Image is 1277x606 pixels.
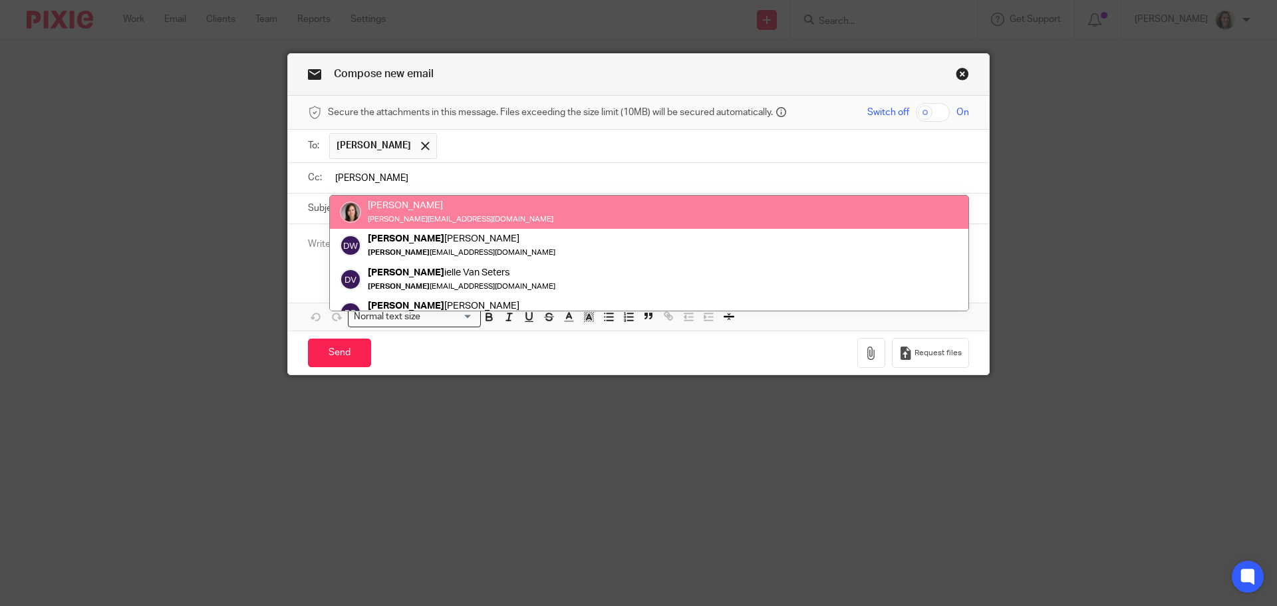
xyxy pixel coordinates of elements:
img: svg%3E [340,235,361,257]
em: [PERSON_NAME] [368,249,430,257]
span: On [956,106,969,119]
div: [PERSON_NAME] [368,233,555,246]
small: [EMAIL_ADDRESS][DOMAIN_NAME] [368,283,555,290]
label: Subject: [308,202,343,215]
span: Secure the attachments in this message. Files exceeding the size limit (10MB) will be secured aut... [328,106,773,119]
span: Normal text size [351,310,424,324]
span: [PERSON_NAME] [337,139,411,152]
em: [PERSON_NAME] [368,301,444,311]
span: Request files [915,348,962,359]
em: [PERSON_NAME] [368,267,444,277]
div: [PERSON_NAME] [368,199,553,212]
em: [PERSON_NAME] [368,234,444,244]
input: Search for option [425,310,473,324]
input: Send [308,339,371,367]
div: Search for option [348,307,481,327]
span: Switch off [867,106,909,119]
a: Close this dialog window [956,67,969,85]
small: [PERSON_NAME][EMAIL_ADDRESS][DOMAIN_NAME] [368,216,553,223]
em: [PERSON_NAME] [368,283,430,290]
label: To: [308,139,323,152]
div: ielle Van Seters [368,266,555,279]
span: Compose new email [334,69,434,79]
img: svg%3E [340,302,361,323]
div: [PERSON_NAME] [368,299,519,313]
label: Cc: [308,171,323,184]
img: Danielle%20photo.jpg [340,202,361,223]
img: svg%3E [340,269,361,290]
small: [EMAIL_ADDRESS][DOMAIN_NAME] [368,249,555,257]
button: Request files [892,338,969,368]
